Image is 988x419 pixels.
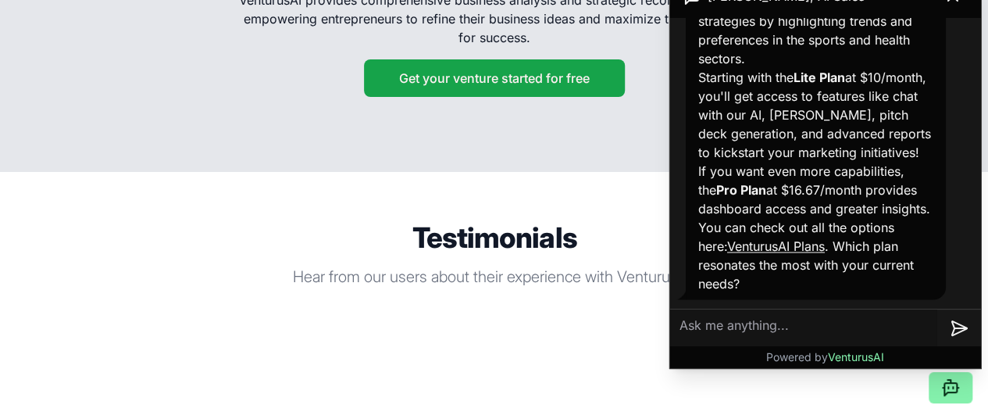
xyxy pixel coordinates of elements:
p: Hear from our users about their experience with VenturusAI. [194,266,794,288]
button: Get your venture started for free [364,59,625,97]
p: If you want even more capabilities, the at $16.67/month provides dashboard access and greater ins... [698,162,933,218]
span: VenturusAI [828,350,884,363]
p: Powered by [766,349,884,365]
strong: Pro Plan [716,182,766,198]
p: Starting with the at $10/month, you'll get access to features like chat with our AI, [PERSON_NAME... [698,68,933,162]
strong: Lite Plan [794,70,845,85]
h2: Testimonials [194,222,794,253]
a: VenturusAI Plans [727,238,825,254]
p: You can check out all the options here: . Which plan resonates the most with your current needs? [698,218,933,293]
